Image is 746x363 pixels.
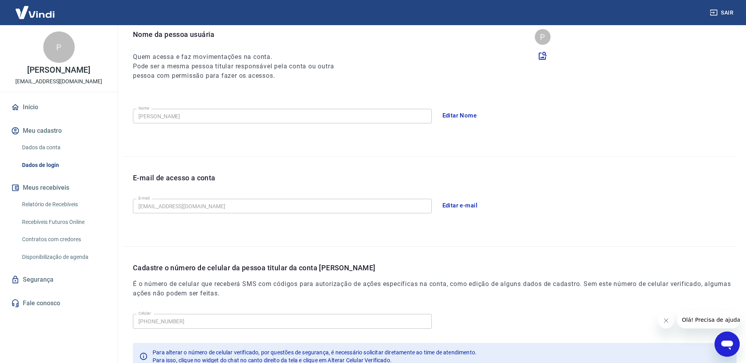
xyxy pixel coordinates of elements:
button: Editar Nome [438,107,481,124]
a: Dados de login [19,157,108,173]
label: Nome [138,105,149,111]
div: P [535,29,551,45]
a: Dados da conta [19,139,108,156]
span: Para alterar o número de celular verificado, por questões de segurança, é necessário solicitar di... [153,349,477,356]
p: Nome da pessoa usuária [133,29,348,40]
img: Vindi [9,0,61,24]
button: Sair [708,5,737,20]
span: Olá! Precisa de ajuda? [5,5,66,12]
h6: É o número de celular que receberá SMS com códigos para autorização de ações específicas na conta... [133,279,737,298]
a: Recebíveis Futuros Online [19,214,108,230]
div: P [43,31,75,63]
p: E-mail de acesso a conta [133,172,216,183]
iframe: Fechar mensagem [658,313,674,328]
label: E-mail [138,195,149,201]
button: Meu cadastro [9,122,108,139]
iframe: Mensagem da empresa [677,311,740,328]
a: Contratos com credores [19,231,108,247]
a: Segurança [9,271,108,288]
p: [EMAIL_ADDRESS][DOMAIN_NAME] [15,77,102,86]
h6: Pode ser a mesma pessoa titular responsável pela conta ou outra pessoa com permissão para fazer o... [133,62,348,81]
a: Início [9,99,108,116]
a: Disponibilização de agenda [19,249,108,265]
p: [PERSON_NAME] [27,66,90,74]
button: Editar e-mail [438,197,482,214]
a: Fale conosco [9,295,108,312]
p: Cadastre o número de celular da pessoa titular da conta [PERSON_NAME] [133,262,737,273]
iframe: Botão para abrir a janela de mensagens [715,332,740,357]
a: Relatório de Recebíveis [19,196,108,213]
label: Celular [138,310,151,316]
button: Meus recebíveis [9,179,108,196]
h6: Quem acessa e faz movimentações na conta. [133,52,348,62]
